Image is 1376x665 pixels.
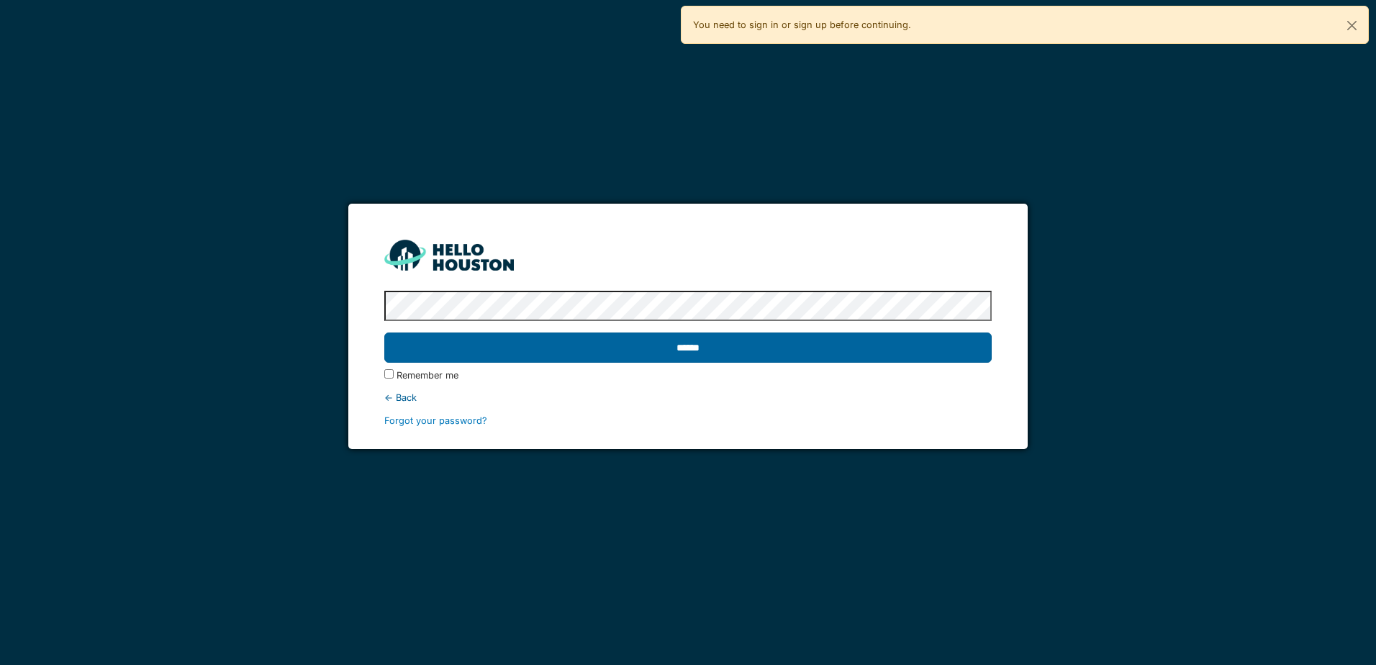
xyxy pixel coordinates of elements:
div: ← Back [384,391,991,404]
button: Close [1336,6,1368,45]
div: You need to sign in or sign up before continuing. [681,6,1369,44]
img: HH_line-BYnF2_Hg.png [384,240,514,271]
a: Forgot your password? [384,415,487,426]
label: Remember me [397,368,458,382]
